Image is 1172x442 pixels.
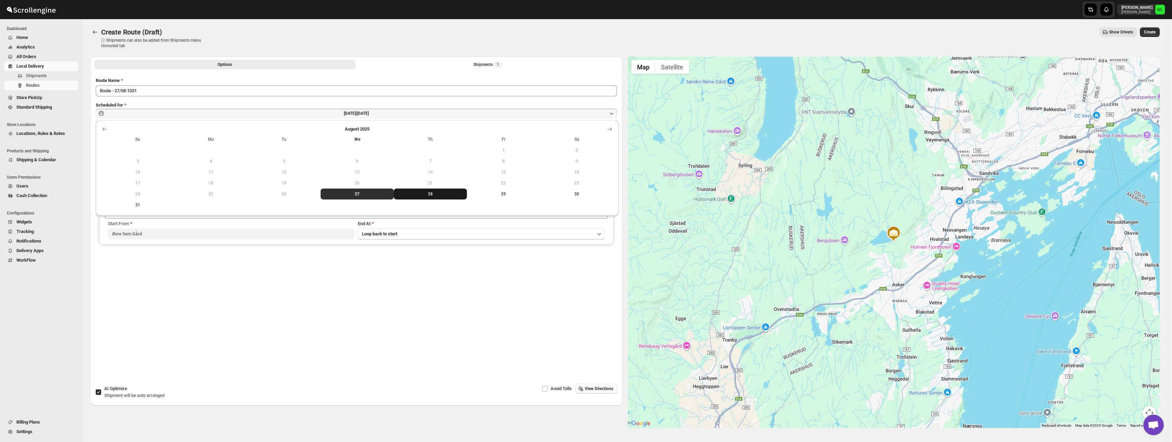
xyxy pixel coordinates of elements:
span: 29 [470,191,537,197]
span: 8 [470,158,537,164]
button: Show Drivers [1100,27,1137,37]
button: Cash Collection [4,191,78,201]
button: Saturday August 23 2025 [540,178,613,189]
span: Notifications [16,238,41,244]
button: Delivery Apps [4,246,78,255]
button: Routes [90,27,100,37]
span: Routes [26,83,40,88]
span: 30 [543,191,610,197]
span: Mo [177,137,245,142]
button: Monday August 25 2025 [174,189,247,199]
span: Billing Plans [16,419,40,425]
span: Avoid Tolls [551,386,572,391]
button: Today Wednesday August 27 2025 [321,189,394,199]
button: Loop back to start [358,229,605,239]
span: 24 [104,191,172,197]
button: Sunday August 24 2025 [101,189,174,199]
button: Friday August 15 2025 [467,167,540,178]
span: 19 [250,180,318,186]
th: Thursday [394,134,467,145]
button: Show satellite imagery [655,60,689,74]
span: Su [104,137,172,142]
button: Show next month, September 2025 [605,124,615,134]
div: Shipments [473,61,502,68]
button: View Directions [575,384,617,393]
button: Map camera controls [1143,406,1156,420]
span: View Directions [585,386,613,391]
span: Delivery Apps [16,248,44,253]
span: Settings [16,429,32,434]
th: Monday [174,134,247,145]
span: 21 [396,180,464,186]
button: Saturday August 30 2025 [540,189,613,199]
th: Friday [467,134,540,145]
span: Local Delivery [16,64,44,69]
span: Dashboard [7,26,79,31]
span: Create [1144,29,1156,35]
span: Route Name [96,78,120,83]
button: Tuesday August 5 2025 [247,156,321,167]
span: Shipping & Calendar [16,157,56,162]
button: All Orders [4,52,78,61]
span: 6 [323,158,391,164]
span: Store Locations [7,122,79,127]
button: Locations, Rules & Rates [4,129,78,138]
span: 20 [323,180,391,186]
span: All Orders [16,54,36,59]
span: Show Drivers [1109,29,1133,35]
span: 7 [396,158,464,164]
button: Tuesday August 26 2025 [247,189,321,199]
button: Billing Plans [4,417,78,427]
span: 12 [250,169,318,175]
button: User menu [1117,4,1166,15]
button: Sunday August 17 2025 [101,178,174,189]
span: 27 [323,191,391,197]
span: 22 [470,180,537,186]
button: Saturday August 16 2025 [540,167,613,178]
button: Show street map [631,60,655,74]
span: Loop back to start [362,231,397,236]
span: [DATE] [357,111,369,116]
p: [PERSON_NAME] [1121,10,1153,14]
button: Friday August 8 2025 [467,156,540,167]
button: Settings [4,427,78,437]
button: Thursday August 7 2025 [394,156,467,167]
button: Monday August 11 2025 [174,167,247,178]
span: Home [16,35,28,40]
button: Saturday August 9 2025 [540,156,613,167]
span: 3 [104,158,172,164]
button: Shipping & Calendar [4,155,78,165]
button: Friday August 22 2025 [467,178,540,189]
button: Tuesday August 12 2025 [247,167,321,178]
a: Open chat [1143,415,1164,435]
button: Sunday August 31 2025 [101,199,174,210]
span: Store PickUp [16,95,42,100]
span: Map data ©2025 Google [1075,424,1113,427]
span: 11 [177,169,245,175]
p: ⓘ Shipments can also be added from Shipments menu Unrouted tab [101,38,209,49]
span: 1 [470,148,537,153]
button: Home [4,33,78,42]
button: Thursday August 28 2025 [394,189,467,199]
button: Routes [4,81,78,90]
button: Show previous month, July 2025 [100,124,109,134]
img: ScrollEngine [5,1,57,18]
span: Tu [250,137,318,142]
button: Thursday August 14 2025 [394,167,467,178]
button: Thursday August 21 2025 [394,178,467,189]
span: 25 [177,191,245,197]
span: Locations, Rules & Rates [16,131,65,136]
button: Sunday August 10 2025 [101,167,174,178]
span: Start From [108,221,129,226]
span: 15 [470,169,537,175]
span: Standard Shipping [16,105,52,110]
span: 28 [396,191,464,197]
button: Keyboard shortcuts [1042,423,1071,428]
span: 10 [104,169,172,175]
th: Saturday [540,134,613,145]
button: Shipments [4,71,78,81]
span: 31 [104,202,172,208]
span: Michael Lunga [1155,5,1165,14]
button: Wednesday August 20 2025 [321,178,394,189]
span: Create Route (Draft) [101,28,162,36]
